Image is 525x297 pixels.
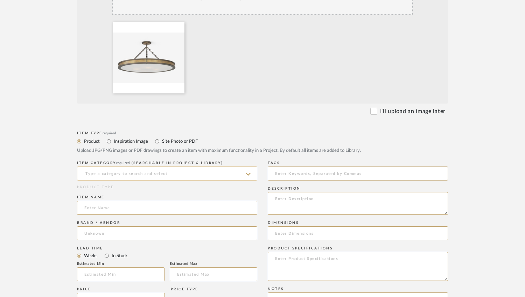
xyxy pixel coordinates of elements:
div: ITEM CATEGORY [77,161,257,165]
div: Price [77,287,165,291]
label: Weeks [83,252,98,260]
div: Price Type [171,287,216,291]
span: required [116,161,130,165]
div: Dimensions [268,221,448,225]
div: Product Specifications [268,246,448,250]
mat-radio-group: Select item type [77,251,257,260]
label: Site Photo or PDF [161,137,198,145]
div: Tags [268,161,448,165]
div: Item name [77,195,257,199]
div: Lead Time [77,246,257,250]
div: Upload JPG/PNG images or PDF drawings to create an item with maximum functionality in a Project. ... [77,147,448,154]
div: Estimated Min [77,262,164,266]
input: Enter Keywords, Separated by Commas [268,167,448,181]
input: Unknown [77,226,257,240]
div: Item Type [77,131,448,135]
label: I'll upload an image later [380,107,446,115]
div: Estimated Max [170,262,257,266]
span: (Searchable in Project & Library) [132,161,223,165]
input: Estimated Max [170,267,257,281]
input: Type a category to search and select [77,167,257,181]
label: Inspiration Image [113,137,148,145]
label: Product [83,137,100,145]
div: PRODUCT TYPE [77,185,257,190]
div: Description [268,186,448,191]
input: Estimated Min [77,267,164,281]
label: In Stock [111,252,128,260]
mat-radio-group: Select item type [77,137,448,146]
input: Enter Dimensions [268,226,448,240]
input: Enter Name [77,201,257,215]
span: required [103,132,116,135]
div: Notes [268,287,448,291]
div: Brand / Vendor [77,221,257,225]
